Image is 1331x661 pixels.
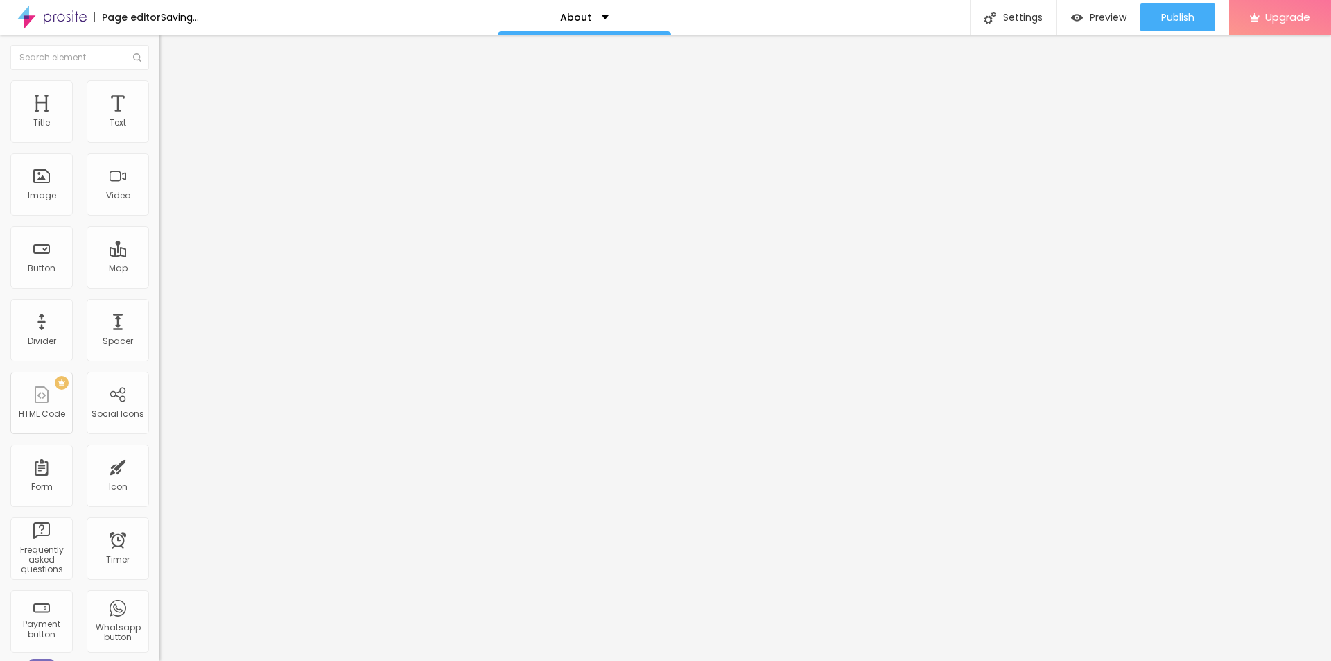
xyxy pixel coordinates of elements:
span: Preview [1090,12,1126,23]
div: Image [28,191,56,200]
button: Publish [1140,3,1215,31]
button: Preview [1057,3,1140,31]
div: Page editor [94,12,161,22]
img: Icone [984,12,996,24]
span: Upgrade [1265,11,1310,23]
div: Video [106,191,130,200]
img: Icone [133,53,141,62]
div: Form [31,482,53,492]
iframe: Editor [159,35,1331,661]
div: Payment button [14,619,69,639]
div: Whatsapp button [90,623,145,643]
div: Divider [28,336,56,346]
span: Publish [1161,12,1194,23]
div: Icon [109,482,128,492]
div: Frequently asked questions [14,545,69,575]
div: Social Icons [92,409,144,419]
div: Saving... [161,12,199,22]
input: Search element [10,45,149,70]
img: view-1.svg [1071,12,1083,24]
div: Timer [106,555,130,565]
div: Text [110,118,126,128]
div: Button [28,264,55,273]
div: Title [33,118,50,128]
p: About [560,12,591,22]
div: Map [109,264,128,273]
div: HTML Code [19,409,65,419]
div: Spacer [103,336,133,346]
